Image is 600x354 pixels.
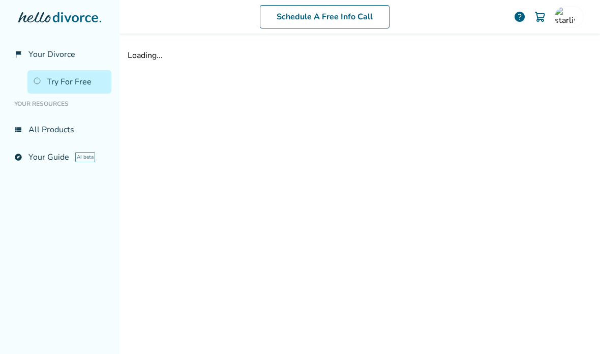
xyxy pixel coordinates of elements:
[14,153,22,161] span: explore
[128,50,592,61] div: Loading...
[75,152,95,162] span: AI beta
[27,70,111,94] a: Try For Free
[14,126,22,134] span: view_list
[534,11,546,23] img: Cart
[8,145,111,169] a: exploreYour GuideAI beta
[260,5,389,28] a: Schedule A Free Info Call
[8,118,111,141] a: view_listAll Products
[28,49,75,60] span: Your Divorce
[14,50,22,58] span: flag_2
[8,94,111,114] li: Your Resources
[555,7,575,27] img: starlin.lopez@outlook.com
[514,11,526,23] a: help
[8,43,111,66] a: flag_2Your Divorce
